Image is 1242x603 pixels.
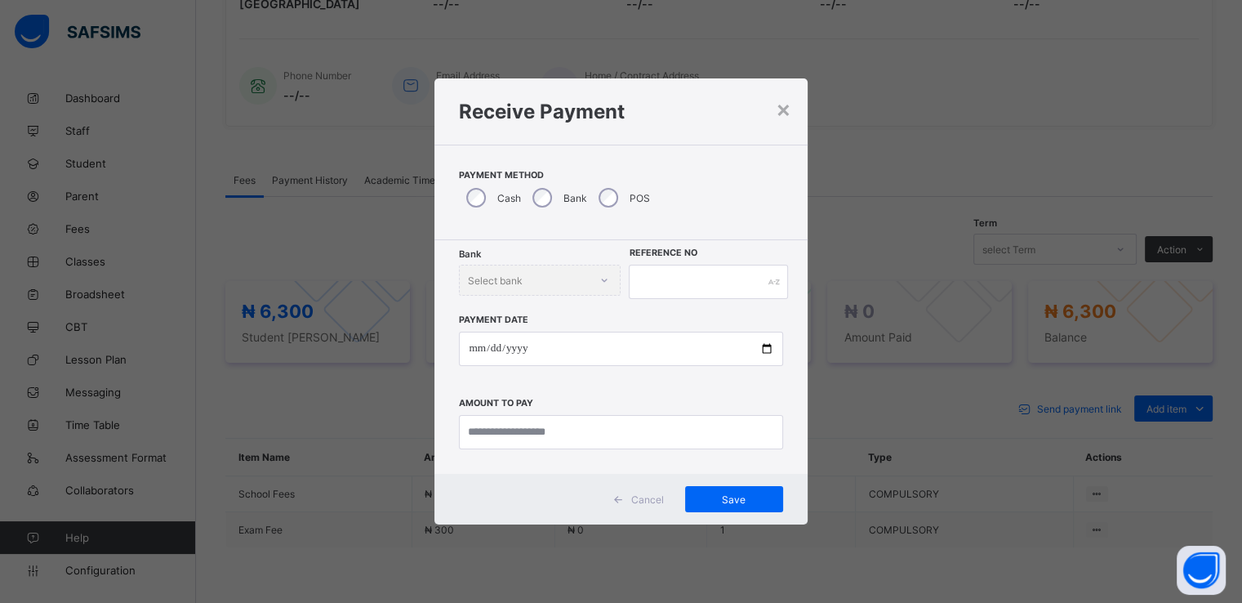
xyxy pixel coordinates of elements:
[459,398,533,409] label: Amount to pay
[563,192,587,204] label: Bank
[631,494,664,506] span: Cancel
[459,100,782,123] h1: Receive Payment
[459,170,782,181] span: Payment Method
[459,315,528,325] label: Payment Date
[630,192,650,204] label: POS
[497,192,521,204] label: Cash
[1177,546,1226,595] button: Open asap
[697,494,771,506] span: Save
[776,95,791,123] div: ×
[459,248,481,260] span: Bank
[629,248,697,258] label: Reference No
